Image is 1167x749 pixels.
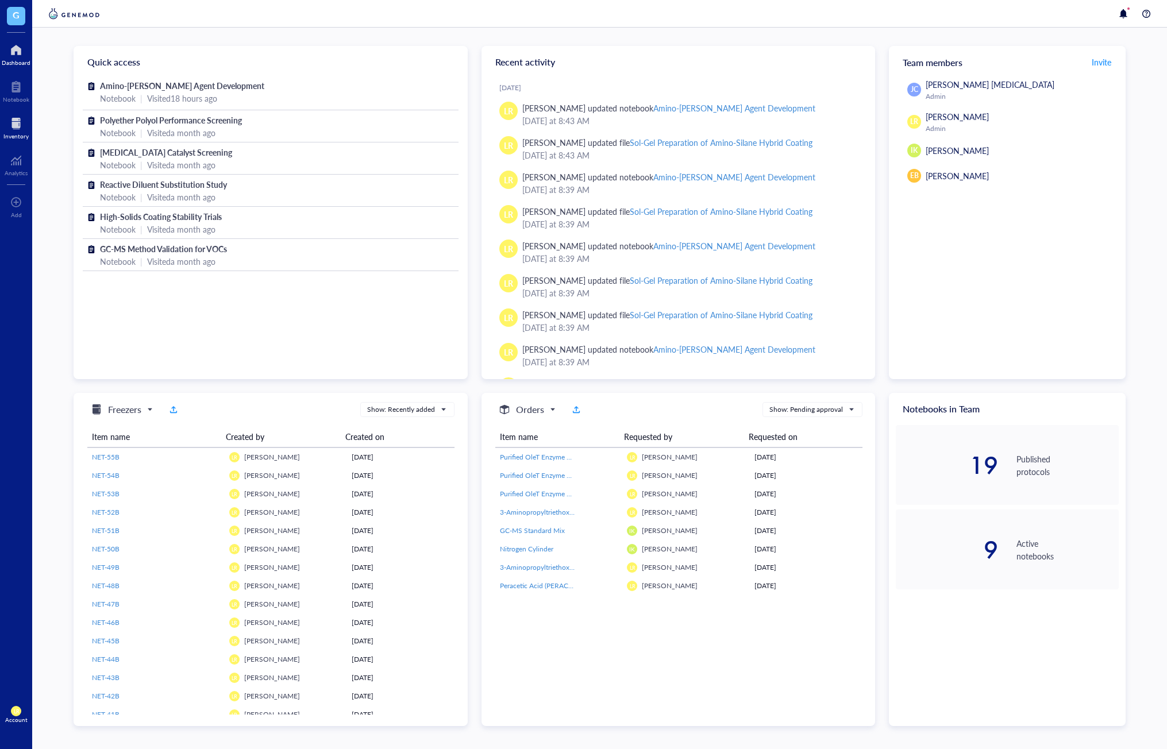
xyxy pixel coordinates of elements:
a: NET-49B [92,562,220,573]
a: NET-42B [92,691,220,701]
div: | [140,223,142,235]
span: NET-54B [92,470,120,480]
span: IK [629,546,635,553]
span: LR [232,675,237,681]
div: Notebook [100,92,136,105]
span: LR [232,565,237,571]
span: [PERSON_NAME] [642,544,698,554]
a: LR[PERSON_NAME] updated fileSol-Gel Preparation of Amino-Silane Hybrid Coating[DATE] at 8:39 AM [491,304,866,338]
span: Invite [1092,56,1111,68]
span: NET-55B [92,452,120,462]
th: Item name [87,426,221,447]
span: [PERSON_NAME] [244,581,300,590]
span: [PERSON_NAME] [244,526,300,535]
span: NET-43B [92,673,120,682]
div: Visited a month ago [147,159,215,171]
div: Visited a month ago [147,223,215,235]
div: [PERSON_NAME] updated file [522,136,813,149]
div: [DATE] [754,470,857,481]
div: Amino-[PERSON_NAME] Agent Development [653,102,815,114]
span: [PERSON_NAME] [926,145,989,156]
span: [PERSON_NAME] [244,654,300,664]
span: NET-51B [92,526,120,535]
span: LR [504,105,513,117]
a: Purified OleT Enzyme Aliquot - Cytochrome P450 OleT [500,452,618,462]
span: Purified OleT Enzyme Aliquot [500,489,589,499]
div: Admin [926,124,1114,133]
span: LR [504,173,513,186]
div: [DATE] at 8:39 AM [522,321,857,334]
span: LR [232,454,237,461]
span: LR [504,346,513,358]
span: LR [232,657,237,663]
div: [DATE] [754,489,857,499]
span: [PERSON_NAME] [244,599,300,609]
a: LR[PERSON_NAME] updated notebookAmino-[PERSON_NAME] Agent Development[DATE] at 8:43 AM [491,97,866,132]
div: Notebook [100,191,136,203]
th: Requested by [619,426,744,447]
span: LR [629,565,635,571]
div: Notebook [3,96,29,103]
a: LR[PERSON_NAME] updated fileSol-Gel Preparation of Amino-Silane Hybrid Coating[DATE] at 8:39 AM [491,200,866,235]
a: Inventory [3,114,29,140]
div: [DATE] at 8:43 AM [522,149,857,161]
div: Dashboard [2,59,30,66]
span: Purified OleT Enzyme Aliquot - Cytochrome P450 OleT [500,470,666,480]
span: [PERSON_NAME] [244,617,300,627]
a: NET-44B [92,654,220,665]
span: [PERSON_NAME] [244,691,300,701]
span: LR [232,638,237,644]
span: [PERSON_NAME] [926,111,989,122]
a: 3-Aminopropyltriethoxysilane (APTES) [500,507,618,518]
span: Peracetic Acid (PERACLEAN 40) [500,581,597,590]
span: [PERSON_NAME] [244,709,300,719]
span: LR [629,454,635,461]
div: Visited a month ago [147,191,215,203]
span: LR [232,546,237,553]
span: [PERSON_NAME] [642,489,698,499]
div: [DATE] [352,544,450,554]
th: Item name [495,426,620,447]
div: Amino-[PERSON_NAME] Agent Development [653,171,815,183]
span: LR [910,117,918,127]
div: Notebooks in Team [889,393,1126,425]
div: | [140,92,142,105]
span: [PERSON_NAME] [642,470,698,480]
span: LR [232,712,237,718]
div: 9 [896,538,998,561]
h5: Freezers [108,403,141,416]
span: LR [504,139,513,152]
span: LR [504,208,513,221]
span: LR [232,528,237,534]
span: JC [911,84,918,95]
span: [PERSON_NAME] [926,170,989,182]
span: [PERSON_NAME] [642,507,698,517]
div: Show: Recently added [367,404,435,415]
button: Invite [1091,53,1112,71]
th: Created by [221,426,341,447]
span: [PERSON_NAME] [244,544,300,554]
span: LR [629,473,635,479]
div: | [140,191,142,203]
div: Sol-Gel Preparation of Amino-Silane Hybrid Coating [630,206,813,217]
a: LR[PERSON_NAME] updated fileSol-Gel Preparation of Amino-Silane Hybrid Coating[DATE] at 8:39 AM [491,269,866,304]
th: Requested on [744,426,854,447]
span: [PERSON_NAME] [244,673,300,682]
span: [PERSON_NAME] [642,452,698,462]
span: [PERSON_NAME] [244,562,300,572]
div: Account [5,716,28,723]
th: Created on [341,426,446,447]
a: Dashboard [2,41,30,66]
div: Quick access [74,46,468,78]
div: [PERSON_NAME] updated file [522,205,813,218]
span: NET-50B [92,544,120,554]
span: G [13,7,20,22]
a: Nitrogen Cylinder [500,544,618,554]
span: [PERSON_NAME] [244,452,300,462]
a: Purified OleT Enzyme Aliquot - Cytochrome P450 OleT [500,470,618,481]
span: [PERSON_NAME] [642,526,698,535]
a: LR[PERSON_NAME] updated notebookAmino-[PERSON_NAME] Agent Development[DATE] at 8:39 AM [491,235,866,269]
a: NET-43B [92,673,220,683]
span: LR [504,311,513,324]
